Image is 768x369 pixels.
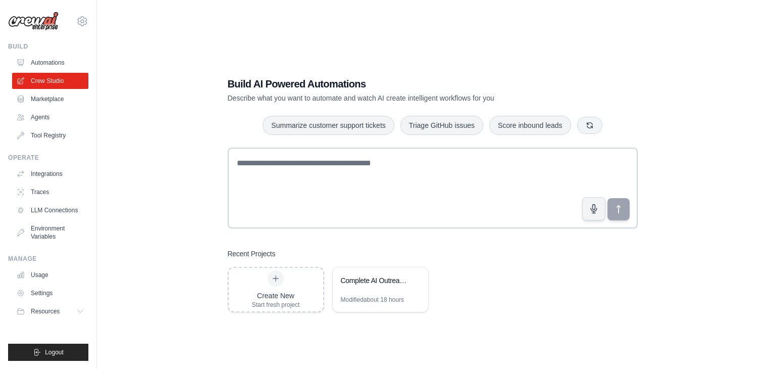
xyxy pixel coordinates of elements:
a: Marketplace [12,91,88,107]
button: Resources [12,303,88,319]
h1: Build AI Powered Automations [228,77,567,91]
button: Summarize customer support tickets [263,116,394,135]
a: Automations [12,55,88,71]
div: Operate [8,154,88,162]
a: Settings [12,285,88,301]
span: Logout [45,348,64,356]
button: Click to speak your automation idea [582,197,605,220]
a: LLM Connections [12,202,88,218]
button: Logout [8,344,88,361]
a: Traces [12,184,88,200]
a: Usage [12,267,88,283]
a: Agents [12,109,88,125]
button: Get new suggestions [577,117,602,134]
a: Environment Variables [12,220,88,245]
div: Complete AI Outreach System with Appointment Management [341,275,410,286]
p: Describe what you want to automate and watch AI create intelligent workflows for you [228,93,567,103]
span: Resources [31,307,60,315]
a: Crew Studio [12,73,88,89]
div: Build [8,42,88,51]
div: Modified about 18 hours [341,296,404,304]
img: Logo [8,12,59,31]
div: Start fresh project [252,301,300,309]
button: Score inbound leads [489,116,571,135]
div: Create New [252,291,300,301]
div: Manage [8,255,88,263]
button: Triage GitHub issues [400,116,483,135]
a: Tool Registry [12,127,88,144]
a: Integrations [12,166,88,182]
h3: Recent Projects [228,249,276,259]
